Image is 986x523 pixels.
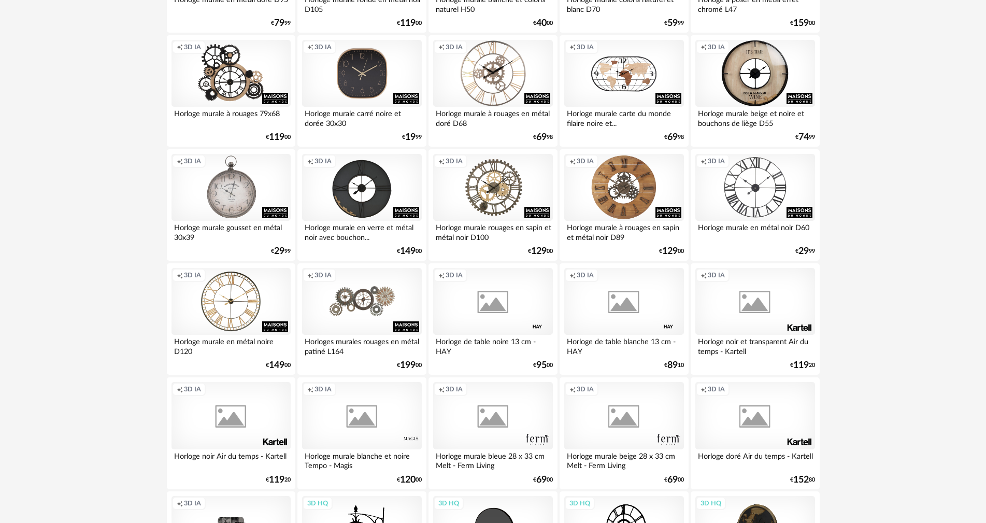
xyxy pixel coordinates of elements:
[307,43,313,51] span: Creation icon
[302,221,421,242] div: Horloge murale en verre et métal noir avec bouchon...
[569,43,576,51] span: Creation icon
[701,43,707,51] span: Creation icon
[266,134,291,141] div: € 00
[701,385,707,393] span: Creation icon
[577,271,594,279] span: 3D IA
[695,449,814,470] div: Horloge doré Air du temps - Kartell
[428,149,557,261] a: Creation icon 3D IA Horloge murale rouages en sapin et métal noir D100 €12900
[438,43,445,51] span: Creation icon
[397,476,422,484] div: € 00
[667,20,678,27] span: 59
[172,449,291,470] div: Horloge noir Air du temps - Kartell
[266,362,291,369] div: € 00
[528,248,553,255] div: € 00
[167,35,295,147] a: Creation icon 3D IA Horloge murale à rouages 79x68 €11900
[184,157,201,165] span: 3D IA
[708,271,725,279] span: 3D IA
[177,43,183,51] span: Creation icon
[177,271,183,279] span: Creation icon
[569,157,576,165] span: Creation icon
[172,107,291,128] div: Horloge murale à rouages 79x68
[664,362,684,369] div: € 10
[405,134,416,141] span: 19
[701,271,707,279] span: Creation icon
[167,149,295,261] a: Creation icon 3D IA Horloge murale gousset en métal 30x39 €2999
[271,248,291,255] div: € 99
[667,476,678,484] span: 69
[659,248,684,255] div: € 00
[266,476,291,484] div: € 20
[271,20,291,27] div: € 99
[662,248,678,255] span: 129
[315,157,332,165] span: 3D IA
[667,362,678,369] span: 89
[167,263,295,375] a: Creation icon 3D IA Horloge murale en métal noire D120 €14900
[302,335,421,356] div: Horloges murales rouages en métal patiné L164
[167,377,295,489] a: Creation icon 3D IA Horloge noir Air du temps - Kartell €11920
[533,362,553,369] div: € 00
[536,20,547,27] span: 40
[569,385,576,393] span: Creation icon
[564,221,683,242] div: Horloge murale à rouages en sapin et métal noir D89
[790,20,815,27] div: € 00
[402,134,422,141] div: € 99
[691,149,819,261] a: Creation icon 3D IA Horloge murale en métal noir D60 €2999
[297,35,426,147] a: Creation icon 3D IA Horloge murale carré noire et dorée 30x30 €1999
[297,263,426,375] a: Creation icon 3D IA Horloges murales rouages en métal patiné L164 €19900
[184,385,201,393] span: 3D IA
[297,377,426,489] a: Creation icon 3D IA Horloge murale blanche et noire Tempo - Magis €12000
[428,263,557,375] a: Creation icon 3D IA Horloge de table noire 13 cm - HAY €9500
[790,476,815,484] div: € 80
[695,221,814,242] div: Horloge murale en métal noir D60
[433,449,552,470] div: Horloge murale bleue 28 x 33 cm Melt - Ferm Living
[564,107,683,128] div: Horloge murale carte du monde filaire noire et...
[428,35,557,147] a: Creation icon 3D IA Horloge murale à rouages en métal doré D68 €6998
[303,497,333,510] div: 3D HQ
[798,134,809,141] span: 74
[536,362,547,369] span: 95
[564,335,683,356] div: Horloge de table blanche 13 cm - HAY
[798,248,809,255] span: 29
[269,362,284,369] span: 149
[400,476,416,484] span: 120
[446,271,463,279] span: 3D IA
[793,20,809,27] span: 159
[177,157,183,165] span: Creation icon
[533,476,553,484] div: € 00
[315,271,332,279] span: 3D IA
[397,248,422,255] div: € 00
[577,157,594,165] span: 3D IA
[269,476,284,484] span: 119
[667,134,678,141] span: 69
[397,362,422,369] div: € 00
[564,449,683,470] div: Horloge murale beige 28 x 33 cm Melt - Ferm Living
[560,377,688,489] a: Creation icon 3D IA Horloge murale beige 28 x 33 cm Melt - Ferm Living €6900
[433,221,552,242] div: Horloge murale rouages en sapin et métal noir D100
[307,157,313,165] span: Creation icon
[302,107,421,128] div: Horloge murale carré noire et dorée 30x30
[531,248,547,255] span: 129
[446,385,463,393] span: 3D IA
[446,157,463,165] span: 3D IA
[793,362,809,369] span: 119
[400,362,416,369] span: 199
[664,134,684,141] div: € 98
[691,377,819,489] a: Creation icon 3D IA Horloge doré Air du temps - Kartell €15280
[428,377,557,489] a: Creation icon 3D IA Horloge murale bleue 28 x 33 cm Melt - Ferm Living €6900
[536,476,547,484] span: 69
[433,107,552,128] div: Horloge murale à rouages en métal doré D68
[708,157,725,165] span: 3D IA
[533,134,553,141] div: € 98
[793,476,809,484] span: 152
[307,385,313,393] span: Creation icon
[790,362,815,369] div: € 20
[184,271,201,279] span: 3D IA
[274,20,284,27] span: 79
[172,221,291,242] div: Horloge murale gousset en métal 30x39
[307,271,313,279] span: Creation icon
[315,385,332,393] span: 3D IA
[577,43,594,51] span: 3D IA
[695,335,814,356] div: Horloge noir et transparent Air du temps - Kartell
[691,35,819,147] a: Creation icon 3D IA Horloge murale beige et noire et bouchons de liège D55 €7499
[438,271,445,279] span: Creation icon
